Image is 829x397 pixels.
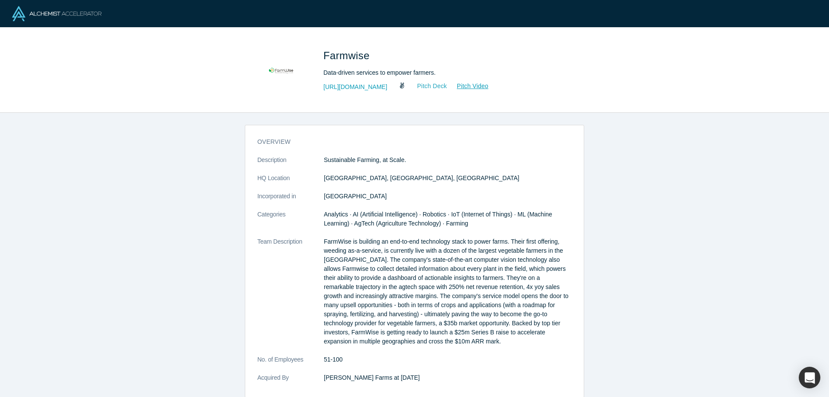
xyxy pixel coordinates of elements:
[408,81,447,91] a: Pitch Deck
[257,210,324,237] dt: Categories
[12,6,101,21] img: Alchemist Logo
[324,192,572,201] dd: [GEOGRAPHIC_DATA]
[257,237,324,355] dt: Team Description
[324,373,572,382] dd: [PERSON_NAME] Farms at [DATE]
[257,355,324,373] dt: No. of Employees
[257,137,560,146] h3: overview
[257,192,324,210] dt: Incorporated in
[324,211,552,227] span: Analytics · AI (Artificial Intelligence) · Robotics · IoT (Internet of Things) · ML (Machine Lear...
[447,81,489,91] a: Pitch Video
[251,40,311,100] img: Farmwise's Logo
[324,237,572,346] p: FarmWise is building an end-to-end technology stack to power farms. Their first offering, weeding...
[323,83,387,92] a: [URL][DOMAIN_NAME]
[324,355,572,364] dd: 51-100
[257,373,324,391] dt: Acquired By
[323,68,565,77] div: Data-driven services to empower farmers.
[257,156,324,174] dt: Description
[323,50,373,61] span: Farmwise
[257,174,324,192] dt: HQ Location
[324,156,572,165] p: Sustainable Farming, at Scale.
[324,174,572,183] dd: [GEOGRAPHIC_DATA], [GEOGRAPHIC_DATA], [GEOGRAPHIC_DATA]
